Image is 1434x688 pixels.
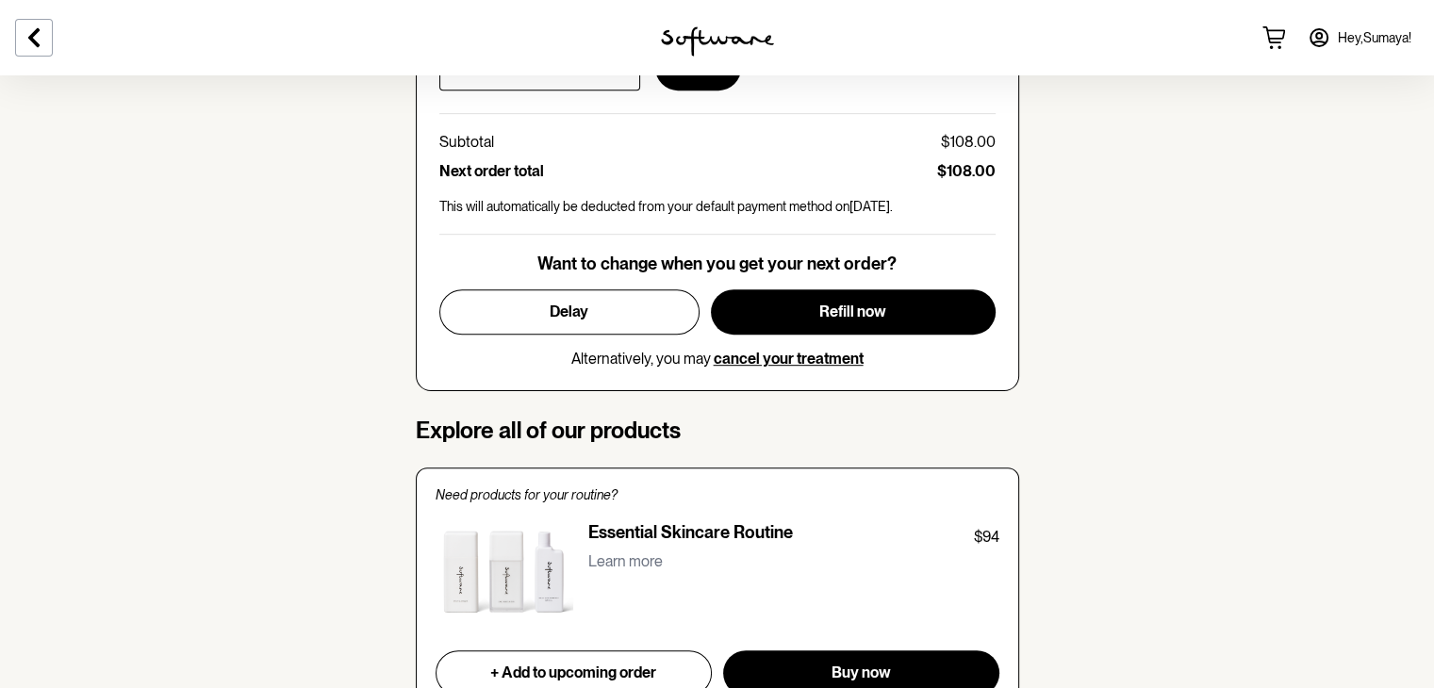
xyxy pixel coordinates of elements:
p: Need products for your routine? [436,487,999,503]
button: cancel your treatment [714,350,864,368]
a: Hey,Sumaya! [1296,15,1423,60]
span: + Add to upcoming order [490,663,656,681]
h4: Explore all of our products [416,418,1019,445]
img: Essential Skincare Routine product [436,522,573,628]
p: Alternatively, you may [571,350,864,368]
p: $108.00 [937,162,996,180]
button: Learn more [588,549,663,574]
p: Want to change when you get your next order? [537,254,897,274]
span: Delay [550,303,588,320]
p: Next order total [439,162,544,180]
p: $94 [974,526,999,549]
p: Essential Skincare Routine [588,522,793,549]
span: Hey, Sumaya ! [1338,30,1411,46]
p: $108.00 [941,133,996,151]
p: Subtotal [439,133,494,151]
span: Refill now [819,303,886,320]
button: Delay [439,289,700,335]
p: This will automatically be deducted from your default payment method on [DATE] . [439,199,996,215]
span: Buy now [832,663,891,681]
button: Refill now [711,289,996,335]
img: software logo [661,26,774,57]
p: Learn more [588,552,663,570]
